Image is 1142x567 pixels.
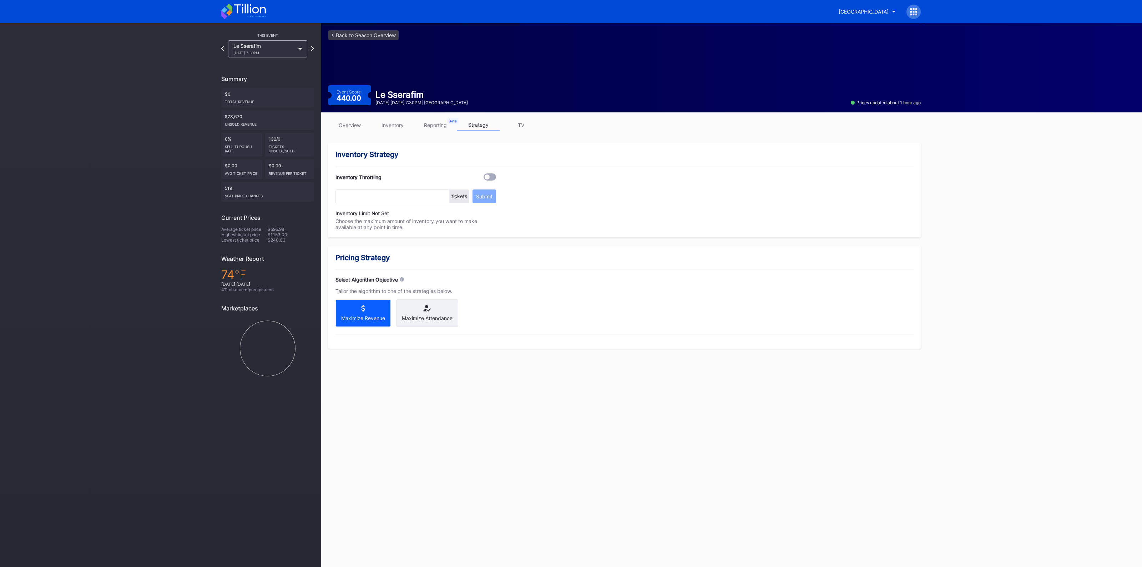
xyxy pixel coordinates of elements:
[335,218,496,230] div: Choose the maximum amount of inventory you want to make available at any point in time.
[414,120,457,131] a: reporting
[839,9,889,15] div: [GEOGRAPHIC_DATA]
[371,120,414,131] a: inventory
[335,288,496,294] div: Tailor the algorithm to one of the strategies below.
[221,75,314,82] div: Summary
[476,193,492,199] div: Submit
[268,237,314,243] div: $240.00
[233,51,295,55] div: [DATE] 7:30PM
[233,43,295,55] div: Le Sserafim
[221,160,262,179] div: $0.00
[268,232,314,237] div: $1,153.00
[457,120,500,131] a: strategy
[265,133,314,157] div: 132/0
[221,268,314,282] div: 74
[335,174,381,180] div: Inventory Throttling
[225,142,259,153] div: Sell Through Rate
[337,89,361,95] div: Event Score
[851,100,921,105] div: Prices updated about 1 hour ago
[375,90,468,100] div: Le Sserafim
[225,97,310,104] div: Total Revenue
[221,282,314,287] div: [DATE] [DATE]
[375,100,468,105] div: [DATE] [DATE] 7:30PM | [GEOGRAPHIC_DATA]
[221,255,314,262] div: Weather Report
[221,232,268,237] div: Highest ticket price
[221,214,314,221] div: Current Prices
[335,210,496,216] div: Inventory Limit Not Set
[221,287,314,292] div: 4 % chance of precipitation
[473,189,496,203] button: Submit
[328,30,399,40] a: <-Back to Season Overview
[268,227,314,232] div: $595.98
[337,95,363,102] div: 440.00
[328,120,371,131] a: overview
[341,315,385,321] div: Maximize Revenue
[221,33,314,37] div: This Event
[225,168,259,176] div: Avg ticket price
[221,182,314,202] div: 519
[833,5,901,18] button: [GEOGRAPHIC_DATA]
[335,150,914,159] div: Inventory Strategy
[221,133,262,157] div: 0%
[221,227,268,232] div: Average ticket price
[265,160,314,179] div: $0.00
[269,168,311,176] div: Revenue per ticket
[335,253,914,262] div: Pricing Strategy
[225,119,310,126] div: Unsold Revenue
[234,268,246,282] span: ℉
[450,189,469,203] div: tickets
[221,305,314,312] div: Marketplaces
[221,317,314,380] svg: Chart title
[500,120,542,131] a: TV
[402,315,453,321] div: Maximize Attendance
[225,191,310,198] div: seat price changes
[221,237,268,243] div: Lowest ticket price
[335,277,398,283] div: Select Algorithm Objective
[221,110,314,130] div: $78,670
[269,142,311,153] div: Tickets Unsold/Sold
[221,88,314,107] div: $0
